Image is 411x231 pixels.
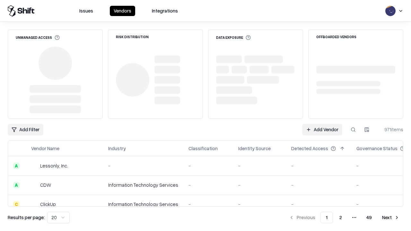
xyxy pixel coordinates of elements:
[291,145,328,152] div: Detected Access
[361,212,377,223] button: 49
[31,182,38,188] img: CDW
[285,212,403,223] nav: pagination
[188,201,228,208] div: -
[110,6,135,16] button: Vendors
[238,162,281,169] div: -
[108,145,126,152] div: Industry
[148,6,182,16] button: Integrations
[8,214,45,221] p: Results per page:
[291,201,346,208] div: -
[291,162,346,169] div: -
[40,162,68,169] div: Lessonly, Inc.
[378,126,403,133] div: 971 items
[13,163,20,169] div: A
[302,124,342,135] a: Add Vendor
[238,182,281,188] div: -
[108,162,178,169] div: -
[16,35,60,40] div: Unmanaged Access
[238,145,271,152] div: Identity Source
[291,182,346,188] div: -
[320,212,333,223] button: 1
[13,182,20,188] div: A
[31,145,59,152] div: Vendor Name
[216,35,251,40] div: Data Exposure
[116,35,149,38] div: Risk Distribution
[334,212,347,223] button: 2
[108,182,178,188] div: Information Technology Services
[108,201,178,208] div: Information Technology Services
[188,162,228,169] div: -
[31,201,38,208] img: ClickUp
[13,201,20,208] div: C
[8,124,43,135] button: Add Filter
[356,145,398,152] div: Governance Status
[316,35,356,38] div: Offboarded Vendors
[75,6,97,16] button: Issues
[188,182,228,188] div: -
[40,201,56,208] div: ClickUp
[238,201,281,208] div: -
[31,163,38,169] img: Lessonly, Inc.
[378,212,403,223] button: Next
[188,145,218,152] div: Classification
[40,182,51,188] div: CDW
